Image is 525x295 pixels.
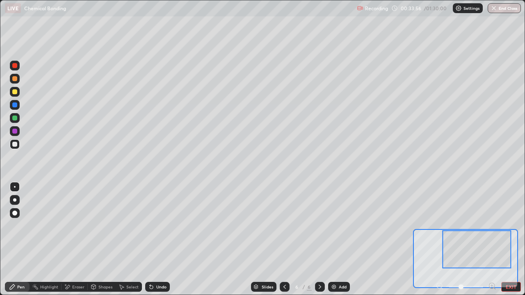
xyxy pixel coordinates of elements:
[339,285,347,289] div: Add
[126,285,139,289] div: Select
[463,6,479,10] p: Settings
[98,285,112,289] div: Shapes
[7,5,18,11] p: LIVE
[491,5,497,11] img: end-class-cross
[357,5,363,11] img: recording.375f2c34.svg
[307,283,312,290] div: 6
[17,285,25,289] div: Pen
[24,5,66,11] p: Chemical Bonding
[40,285,58,289] div: Highlight
[72,285,84,289] div: Eraser
[501,282,521,292] button: EXIT
[488,3,521,13] button: End Class
[303,284,305,289] div: /
[331,284,337,290] img: add-slide-button
[156,285,167,289] div: Undo
[455,5,462,11] img: class-settings-icons
[262,285,273,289] div: Slides
[293,284,301,289] div: 6
[365,5,388,11] p: Recording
